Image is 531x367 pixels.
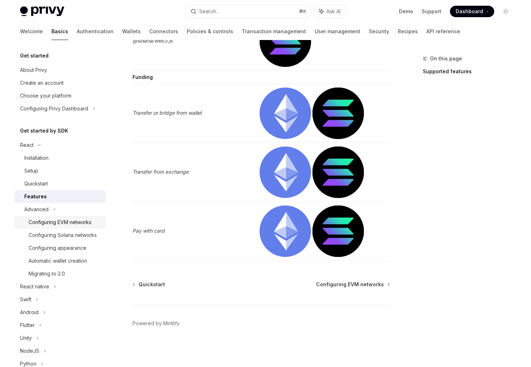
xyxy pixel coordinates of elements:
a: Installation [14,152,106,164]
a: Quickstart [133,281,165,288]
a: Demo [399,8,413,15]
img: ethereum.png [260,88,311,139]
a: Quickstart [14,177,106,190]
a: API reference [426,23,460,40]
em: Transfer from exchange [132,169,189,175]
em: Pay with card [132,228,165,234]
div: Migrating to 2.0 [29,269,65,278]
span: On this page [430,54,462,63]
img: solana.png [312,147,364,198]
a: Configuring EVM networks [316,281,389,288]
a: Supported features [423,66,517,77]
a: Policies & controls [187,23,233,40]
a: Automatic wallet creation [14,254,106,267]
div: React [20,141,34,149]
img: ethereum.png [260,205,311,257]
span: ⌘ K [299,9,306,14]
span: Quickstart [139,281,165,288]
div: Configuring appearance [29,244,86,252]
button: Toggle dark mode [500,6,511,17]
div: NodeJS [20,347,39,355]
div: Choose your platform [20,91,71,100]
img: solana.png [312,205,364,257]
a: Basics [51,23,68,40]
div: About Privy [20,66,47,74]
div: Quickstart [24,179,48,188]
div: Flutter [20,321,35,329]
a: Setup [14,164,106,177]
span: Configuring EVM networks [316,281,384,288]
div: Configuring Solana networks [29,231,97,239]
h5: Get started [20,51,49,60]
div: Search... [199,7,219,16]
a: Authentication [77,23,114,40]
strong: Funding [132,74,153,80]
a: Configuring appearance [14,242,106,254]
a: Recipes [398,23,418,40]
a: Dashboard [450,6,494,17]
div: React native [20,282,49,291]
a: Migrating to 2.0 [14,267,106,280]
div: Unity [20,334,32,342]
div: Android [20,308,39,317]
div: Setup [24,167,38,175]
a: Configuring Solana networks [14,229,106,242]
a: Wallets [122,23,141,40]
div: Configuring Privy Dashboard [20,104,88,113]
h5: Get started by SDK [20,127,68,135]
img: light logo [20,6,64,16]
em: @solana/web3.js [132,38,172,44]
span: Ask AI [326,8,341,15]
div: Automatic wallet creation [29,257,87,265]
a: About Privy [14,64,106,76]
a: Powered by Mintlify [132,320,180,327]
a: Security [369,23,389,40]
a: User management [315,23,360,40]
div: Features [24,192,47,201]
span: Dashboard [456,8,483,15]
a: Transaction management [242,23,306,40]
a: Features [14,190,106,203]
a: Choose your platform [14,89,106,102]
a: Connectors [149,23,178,40]
div: Swift [20,295,31,304]
img: solana.png [260,15,311,67]
em: Transfer or bridge from wallet [132,110,202,116]
div: Create an account [20,79,64,87]
img: solana.png [312,88,364,139]
a: Support [422,8,441,15]
div: Configuring EVM networks [29,218,91,227]
button: Search...⌘K [186,5,311,18]
a: Create an account [14,76,106,89]
a: Configuring EVM networks [14,216,106,229]
img: ethereum.png [260,147,311,198]
div: Advanced [24,205,49,214]
button: Ask AI [314,5,346,18]
a: Welcome [20,23,43,40]
div: Installation [24,154,49,162]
